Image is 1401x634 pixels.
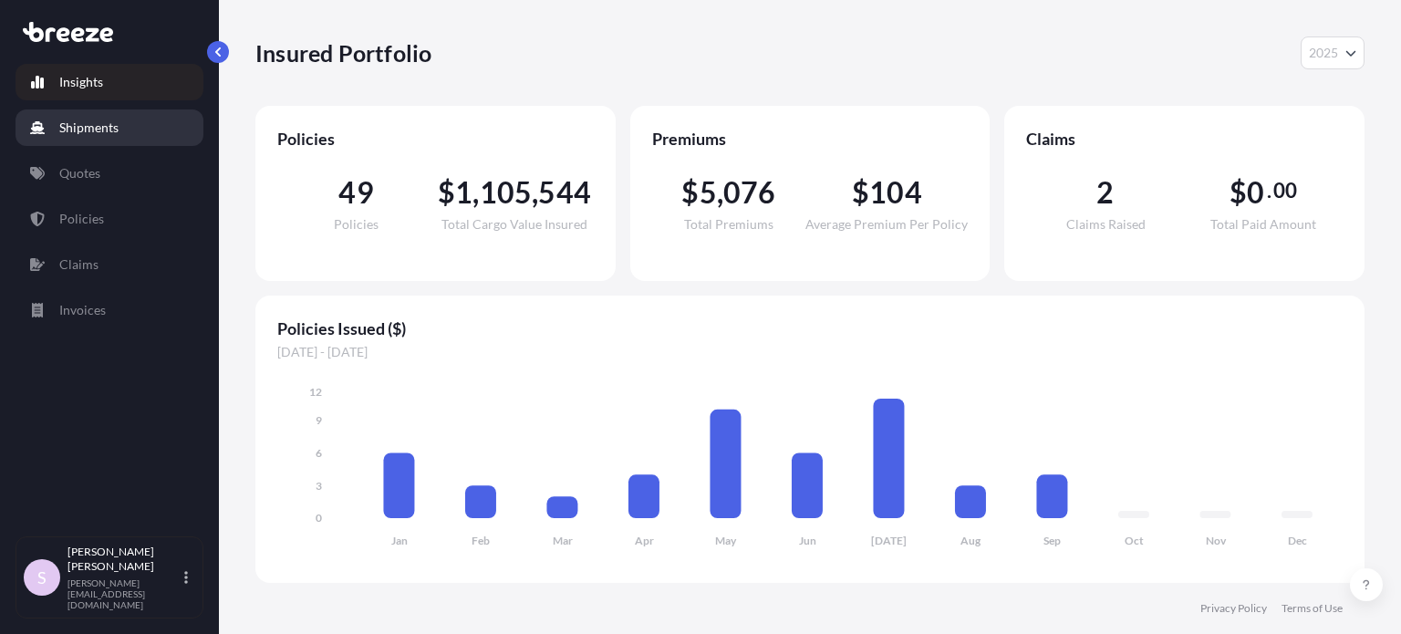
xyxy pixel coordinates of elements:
[532,178,538,207] span: ,
[67,545,181,574] p: [PERSON_NAME] [PERSON_NAME]
[37,568,47,587] span: S
[309,385,322,399] tspan: 12
[553,534,573,547] tspan: Mar
[1210,218,1316,231] span: Total Paid Amount
[1282,601,1343,616] a: Terms of Use
[441,218,587,231] span: Total Cargo Value Insured
[1273,183,1297,198] span: 00
[338,178,373,207] span: 49
[1301,36,1365,69] button: Year Selector
[871,534,907,547] tspan: [DATE]
[16,64,203,100] a: Insights
[472,534,490,547] tspan: Feb
[805,218,968,231] span: Average Premium Per Policy
[1267,183,1271,198] span: .
[1206,534,1227,547] tspan: Nov
[59,164,100,182] p: Quotes
[1288,534,1307,547] tspan: Dec
[59,73,103,91] p: Insights
[438,178,455,207] span: $
[723,178,776,207] span: 076
[59,255,99,274] p: Claims
[316,446,322,460] tspan: 6
[1096,178,1114,207] span: 2
[715,534,737,547] tspan: May
[1200,601,1267,616] a: Privacy Policy
[277,343,1343,361] span: [DATE] - [DATE]
[1066,218,1146,231] span: Claims Raised
[16,292,203,328] a: Invoices
[277,128,594,150] span: Policies
[391,534,408,547] tspan: Jan
[16,109,203,146] a: Shipments
[334,218,379,231] span: Policies
[1043,534,1061,547] tspan: Sep
[16,201,203,237] a: Policies
[1125,534,1144,547] tspan: Oct
[59,210,104,228] p: Policies
[16,155,203,192] a: Quotes
[316,413,322,427] tspan: 9
[700,178,717,207] span: 5
[681,178,699,207] span: $
[852,178,869,207] span: $
[1230,178,1247,207] span: $
[1026,128,1343,150] span: Claims
[635,534,654,547] tspan: Apr
[16,246,203,283] a: Claims
[480,178,533,207] span: 105
[472,178,479,207] span: ,
[1309,44,1338,62] span: 2025
[684,218,773,231] span: Total Premiums
[455,178,472,207] span: 1
[59,301,106,319] p: Invoices
[316,479,322,493] tspan: 3
[538,178,591,207] span: 544
[869,178,922,207] span: 104
[717,178,723,207] span: ,
[652,128,969,150] span: Premiums
[255,38,431,68] p: Insured Portfolio
[67,577,181,610] p: [PERSON_NAME][EMAIL_ADDRESS][DOMAIN_NAME]
[960,534,981,547] tspan: Aug
[1247,178,1264,207] span: 0
[799,534,816,547] tspan: Jun
[59,119,119,137] p: Shipments
[277,317,1343,339] span: Policies Issued ($)
[316,511,322,525] tspan: 0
